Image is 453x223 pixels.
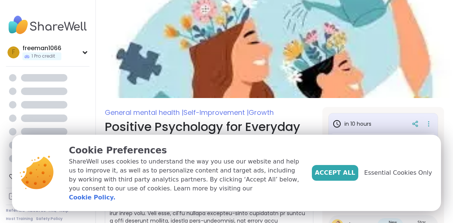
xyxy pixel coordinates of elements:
button: Accept All [312,165,358,181]
span: Self-Improvement | [183,108,249,117]
div: freeman1066 [22,44,61,52]
img: ShareWell Nav Logo [6,12,89,38]
a: Cookie Policy. [69,193,115,202]
span: 1 Pro credit [31,53,55,59]
p: ShareWell uses cookies to understand the way you use our website and help us to improve it, as we... [69,157,300,202]
span: Accept All [315,168,355,177]
a: Safety Policy [36,216,63,222]
span: General mental health | [105,108,183,117]
span: Growth [249,108,274,117]
span: Essential Cookies Only [364,168,432,177]
h1: Positive Psychology for Everyday Happiness [105,118,313,154]
span: f [12,48,15,57]
h3: in 10 hours [332,119,371,128]
a: Host Training [6,216,33,222]
p: Cookie Preferences [69,144,300,157]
